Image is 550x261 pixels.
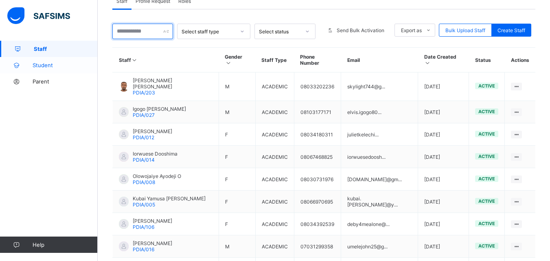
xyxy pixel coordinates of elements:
td: [DATE] [418,101,469,123]
td: [DATE] [418,72,469,101]
td: deby4mealone@... [341,213,418,235]
td: ACADEMIC [255,213,294,235]
th: Email [341,48,418,72]
td: ACADEMIC [255,235,294,258]
span: PDIA/203 [133,90,155,96]
td: 08034392539 [294,213,341,235]
span: Student [33,62,98,68]
span: active [478,83,495,89]
div: Select staff type [182,29,235,35]
td: 08066970695 [294,191,341,213]
td: [DATE] [418,168,469,191]
td: 08103177171 [294,101,341,123]
th: Phone Number [294,48,341,72]
div: Select status [259,29,300,35]
td: julietkelechi... [341,123,418,146]
span: active [478,198,495,204]
td: 08030731976 [294,168,341,191]
span: Parent [33,78,98,85]
span: active [478,176,495,182]
span: Export as [401,27,422,33]
span: active [478,154,495,159]
td: F [219,168,255,191]
td: ACADEMIC [255,72,294,101]
span: Iorwuese Dooshima [133,151,177,157]
span: active [478,109,495,114]
span: Bulk Upload Staff [445,27,485,33]
span: Kubai Yamusa [PERSON_NAME] [133,195,206,202]
span: PDIA/014 [133,157,155,163]
span: active [478,243,495,249]
span: Olowojaiye Ayodeji O [133,173,181,179]
i: Sort in Ascending Order [131,57,138,63]
td: M [219,101,255,123]
td: ACADEMIC [255,146,294,168]
td: skylight744@g... [341,72,418,101]
th: Gender [219,48,255,72]
td: M [219,235,255,258]
td: 08067468825 [294,146,341,168]
span: PDIA/012 [133,134,154,140]
td: ACADEMIC [255,101,294,123]
span: [PERSON_NAME] [133,240,172,246]
td: 07031299358 [294,235,341,258]
td: [DATE] [418,213,469,235]
td: kubai.[PERSON_NAME]@y... [341,191,418,213]
i: Sort in Ascending Order [225,60,232,66]
span: Help [33,241,97,248]
span: active [478,131,495,137]
span: Igogo [PERSON_NAME] [133,106,186,112]
span: PDIA/005 [133,202,155,208]
span: PDIA/016 [133,246,154,252]
span: [PERSON_NAME] [133,218,172,224]
span: [PERSON_NAME] [PERSON_NAME] [133,77,213,90]
span: PDIA/027 [133,112,155,118]
span: active [478,221,495,226]
td: [DATE] [418,191,469,213]
span: PDIA/008 [133,179,155,185]
img: safsims [7,7,70,24]
td: F [219,123,255,146]
span: Create Staff [497,27,525,33]
td: ACADEMIC [255,123,294,146]
i: Sort in Ascending Order [424,60,431,66]
span: PDIA/106 [133,224,154,230]
span: Staff [34,46,98,52]
td: iorwuesedoosh... [341,146,418,168]
td: F [219,213,255,235]
td: ACADEMIC [255,168,294,191]
td: [DATE] [418,123,469,146]
td: F [219,146,255,168]
td: ACADEMIC [255,191,294,213]
td: [DATE] [418,235,469,258]
td: [DOMAIN_NAME]@gm... [341,168,418,191]
td: elvis.igogo80... [341,101,418,123]
td: 08034180311 [294,123,341,146]
td: M [219,72,255,101]
td: umelejohn25@g... [341,235,418,258]
td: [DATE] [418,146,469,168]
th: Staff Type [255,48,294,72]
span: Send Bulk Activation [337,27,384,33]
span: [PERSON_NAME] [133,128,172,134]
th: Actions [505,48,535,72]
th: Status [469,48,505,72]
td: F [219,191,255,213]
td: 08033202236 [294,72,341,101]
th: Date Created [418,48,469,72]
th: Staff [113,48,219,72]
